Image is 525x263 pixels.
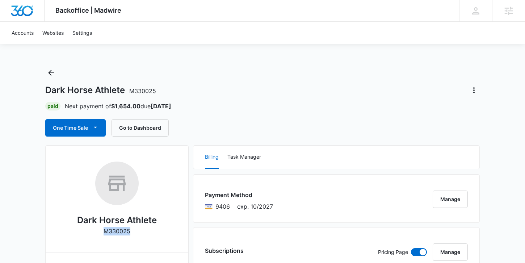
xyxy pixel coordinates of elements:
img: logo_orange.svg [12,12,17,17]
h3: Subscriptions [205,246,244,255]
strong: [DATE] [151,103,171,110]
span: exp. 10/2027 [237,202,273,211]
img: tab_domain_overview_orange.svg [20,42,25,48]
button: Back [45,67,57,79]
span: M330025 [129,87,156,95]
button: Manage [433,243,468,261]
span: Backoffice | Madwire [55,7,121,14]
div: Paid [45,102,60,110]
div: Domain Overview [28,43,65,47]
div: Keywords by Traffic [80,43,122,47]
h1: Dark Horse Athlete [45,85,156,96]
a: Accounts [7,22,38,44]
p: Pricing Page [378,248,408,256]
span: Visa ending with [215,202,230,211]
strong: $1,654.00 [111,103,140,110]
a: Websites [38,22,68,44]
div: Domain: [DOMAIN_NAME] [19,19,80,25]
button: Task Manager [227,146,261,169]
button: Billing [205,146,219,169]
h2: Dark Horse Athlete [77,214,157,227]
button: Actions [468,84,480,96]
a: Settings [68,22,96,44]
p: Next payment of due [65,102,171,110]
img: tab_keywords_by_traffic_grey.svg [72,42,78,48]
p: M330025 [104,227,130,235]
button: Manage [433,191,468,208]
div: v 4.0.25 [20,12,35,17]
button: One Time Sale [45,119,106,137]
h3: Payment Method [205,191,273,199]
img: website_grey.svg [12,19,17,25]
button: Go to Dashboard [112,119,169,137]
